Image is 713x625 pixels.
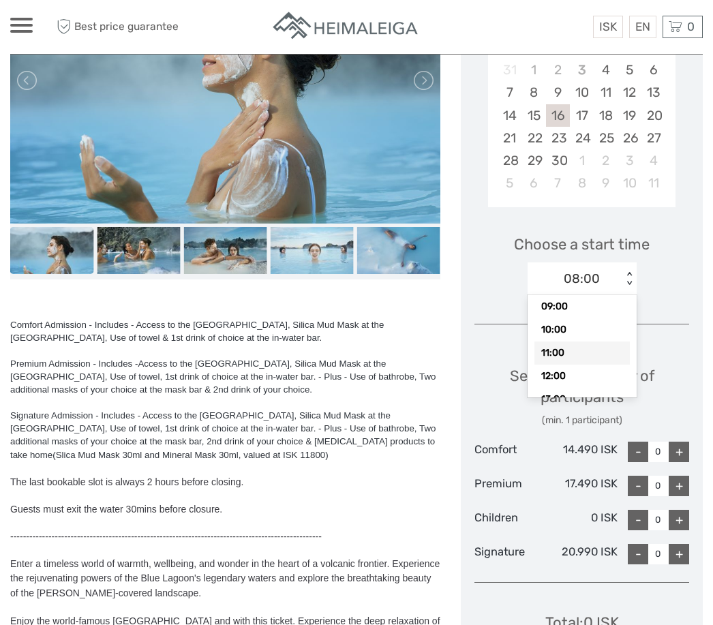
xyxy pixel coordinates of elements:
[570,81,594,104] div: Choose Wednesday, September 10th, 2025
[534,388,630,411] div: 13:00
[271,10,421,44] img: Apartments in Reykjavik
[628,510,648,530] div: -
[628,544,648,564] div: -
[357,227,440,274] img: 64851084f90d4811bba02730f5763618_slider_thumbnail.jpg
[546,81,570,104] div: Choose Tuesday, September 9th, 2025
[570,59,594,81] div: Not available Wednesday, September 3rd, 2025
[474,365,689,427] div: Select the number of participants
[669,544,689,564] div: +
[546,59,570,81] div: Not available Tuesday, September 2nd, 2025
[498,104,521,127] div: Choose Sunday, September 14th, 2025
[546,149,570,172] div: Choose Tuesday, September 30th, 2025
[628,476,648,496] div: -
[594,127,618,149] div: Choose Thursday, September 25th, 2025
[183,227,267,274] img: a584201bd44a41599a59fa8aa4457a57_slider_thumbnail.jpg
[10,359,436,395] span: Access to the [GEOGRAPHIC_DATA], Silica Mud Mask at the [GEOGRAPHIC_DATA], Use of towel, 1st drin...
[628,442,648,462] div: -
[594,149,618,172] div: Choose Thursday, October 2nd, 2025
[564,270,600,288] div: 08:00
[522,127,546,149] div: Choose Monday, September 22nd, 2025
[534,295,630,318] div: 09:00
[629,16,656,38] div: EN
[10,357,440,396] div: Premium Admission - Includes -
[570,172,594,194] div: Choose Wednesday, October 8th, 2025
[641,59,665,81] div: Choose Saturday, September 6th, 2025
[522,104,546,127] div: Choose Monday, September 15th, 2025
[474,442,546,462] div: Comfort
[546,510,618,530] div: 0 ISK
[618,59,641,81] div: Choose Friday, September 5th, 2025
[522,149,546,172] div: Choose Monday, September 29th, 2025
[594,104,618,127] div: Choose Thursday, September 18th, 2025
[618,172,641,194] div: Choose Friday, October 10th, 2025
[498,127,521,149] div: Choose Sunday, September 21st, 2025
[669,442,689,462] div: +
[97,227,180,274] img: 21d7f8df7acd4e60bd67e37f14c46ae9_slider_thumbnail.jpg
[270,227,353,274] img: e0e1920bfbb744189afc06d450ab7927_slider_thumbnail.jpg
[641,81,665,104] div: Choose Saturday, September 13th, 2025
[498,59,521,81] div: Not available Sunday, August 31st, 2025
[10,531,322,542] span: --------------------------------------------------------------------------------------------------
[641,172,665,194] div: Choose Saturday, October 11th, 2025
[19,24,154,35] p: We're away right now. Please check back later!
[594,81,618,104] div: Choose Thursday, September 11th, 2025
[641,149,665,172] div: Choose Saturday, October 4th, 2025
[618,127,641,149] div: Choose Friday, September 26th, 2025
[641,104,665,127] div: Choose Saturday, September 20th, 2025
[522,81,546,104] div: Choose Monday, September 8th, 2025
[618,81,641,104] div: Choose Friday, September 12th, 2025
[474,510,546,530] div: Children
[10,476,243,487] span: The last bookable slot is always 2 hours before closing.
[492,59,671,194] div: month 2025-09
[685,20,697,33] span: 0
[10,410,140,421] span: Signature Admission - Includes -
[498,172,521,194] div: Choose Sunday, October 5th, 2025
[10,318,440,344] div: Comfort Admission - Includes - Access to the [GEOGRAPHIC_DATA], Silica Mud Mask at the [GEOGRAPHI...
[599,20,617,33] span: ISK
[157,21,173,37] button: Open LiveChat chat widget
[669,510,689,530] div: +
[570,127,594,149] div: Choose Wednesday, September 24th, 2025
[522,172,546,194] div: Choose Monday, October 6th, 2025
[546,442,618,462] div: 14.490 ISK
[546,544,618,564] div: 20.990 ISK
[618,104,641,127] div: Choose Friday, September 19th, 2025
[534,365,630,388] div: 12:00
[474,414,689,427] div: (min. 1 participant)
[498,81,521,104] div: Choose Sunday, September 7th, 2025
[669,476,689,496] div: +
[546,104,570,127] div: Choose Tuesday, September 16th, 2025
[10,543,440,598] span: Enter a timeless world of warmth, wellbeing, and wonder in the heart of a volcanic frontier. Expe...
[618,149,641,172] div: Choose Friday, October 3rd, 2025
[53,16,183,38] span: Best price guarantee
[10,227,93,274] img: cfea95f8b5674307828d1ba070f87441_slider_thumbnail.jpg
[474,544,546,564] div: Signature
[522,59,546,81] div: Not available Monday, September 1st, 2025
[498,149,521,172] div: Choose Sunday, September 28th, 2025
[641,127,665,149] div: Choose Saturday, September 27th, 2025
[514,234,650,255] span: Choose a start time
[623,272,635,286] div: < >
[546,476,618,496] div: 17.490 ISK
[474,476,546,496] div: Premium
[594,172,618,194] div: Choose Thursday, October 9th, 2025
[534,341,630,365] div: 11:00
[570,149,594,172] div: Choose Wednesday, October 1st, 2025
[10,410,436,459] span: Access to the [GEOGRAPHIC_DATA], Silica Mud Mask at the [GEOGRAPHIC_DATA], Use of towel, 1st drin...
[10,504,222,515] span: Guests must exit the water 30mins before closure.
[546,172,570,194] div: Choose Tuesday, October 7th, 2025
[594,59,618,81] div: Choose Thursday, September 4th, 2025
[534,318,630,341] div: 10:00
[570,104,594,127] div: Choose Wednesday, September 17th, 2025
[546,127,570,149] div: Choose Tuesday, September 23rd, 2025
